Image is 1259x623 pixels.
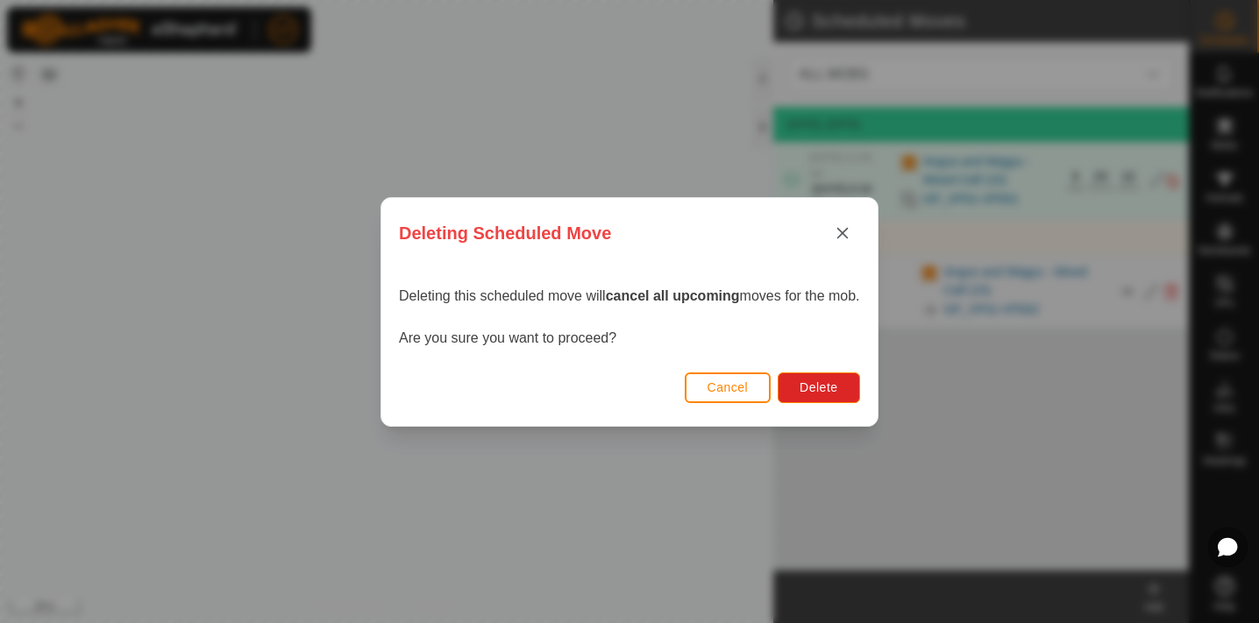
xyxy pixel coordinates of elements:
[606,288,740,303] strong: cancel all upcoming
[800,380,837,394] span: Delete
[778,372,859,402] button: Delete
[685,372,772,402] button: Cancel
[399,220,611,246] span: Deleting Scheduled Move
[399,328,860,349] p: Are you sure you want to proceed?
[399,286,860,307] p: Deleting this scheduled move will moves for the mob.
[708,380,749,394] span: Cancel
